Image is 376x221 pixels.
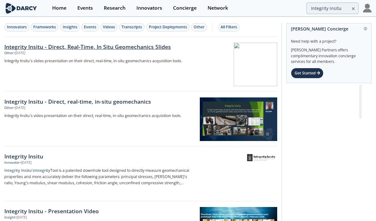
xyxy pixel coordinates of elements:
[33,24,56,30] div: Frameworks
[4,160,20,165] div: Innovator
[221,24,237,30] div: All Filters
[7,24,27,30] div: Innovators
[306,2,359,14] input: Advanced Search
[20,160,31,165] div: • [DATE]
[359,85,376,121] iframe: chat widget
[31,23,58,31] button: Frameworks
[77,6,93,11] div: Events
[4,43,195,51] div: Integrity Insitu - Direct, Real-Time, In Situ Geomechanics Slides
[4,147,277,201] a: Integrity Insitu Innovator •[DATE] Integrity Insitu'sIntegrityTool is a patented downhole tool de...
[146,23,190,31] button: Project Deployments
[14,51,25,56] div: • [DATE]
[4,51,14,56] div: Other
[52,6,66,11] div: Home
[218,23,240,31] button: All Filters
[63,24,77,30] div: Insights
[4,92,277,147] a: Integrity Insitu - Direct, real-time, in-situ geomechanics Other •[DATE] Integrity Insitu's video...
[4,207,195,215] div: Integrity Insitu - Presentation Video
[208,6,228,11] div: Network
[100,23,117,31] button: Videos
[364,27,367,31] img: information.svg
[4,113,195,119] p: Integrity Insitu's video presentation on their direct, real-time, in-situ geomechanics acquisitio...
[149,24,187,30] div: Project Deployments
[84,24,96,30] div: Events
[15,215,27,220] div: • [DATE]
[4,97,195,106] div: Integrity Insitu - Direct, real-time, in-situ geomechanics
[246,153,276,162] img: Integrity Insitu
[136,6,162,11] div: Innovators
[4,23,29,31] button: Innovators
[122,24,142,30] div: Transcripts
[291,23,367,34] div: [PERSON_NAME] Concierge
[4,152,195,160] div: Integrity Insitu
[4,168,32,173] strong: Integrity Insitu
[60,23,80,31] button: Insights
[173,6,197,11] div: Concierge
[291,44,367,65] div: [PERSON_NAME] Partners offers complimentary innovation concierge services for all members.
[194,24,204,30] div: Other
[4,3,38,14] img: logo-wide.svg
[103,24,115,30] div: Videos
[14,106,25,110] div: • [DATE]
[291,34,367,44] div: Need help with a project?
[119,23,144,31] button: Transcripts
[191,23,207,31] button: Other
[4,215,15,220] div: Insight
[291,68,323,78] div: Get Started
[4,37,277,92] a: Integrity Insitu - Direct, Real-Time, In Situ Geomechanics Slides Other •[DATE] Integrity Insitu'...
[34,168,50,173] strong: Integrity
[4,58,195,64] p: Integrity Insitu's slides presentation on their direct, real-time, in-situ geomechanics acquisiti...
[104,6,126,11] div: Research
[363,4,372,12] img: Profile
[81,23,99,31] button: Events
[4,106,14,110] div: Other
[4,167,195,186] p: 's Tool is a patented downhole tool designed to directly measure geomechanical properties and mor...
